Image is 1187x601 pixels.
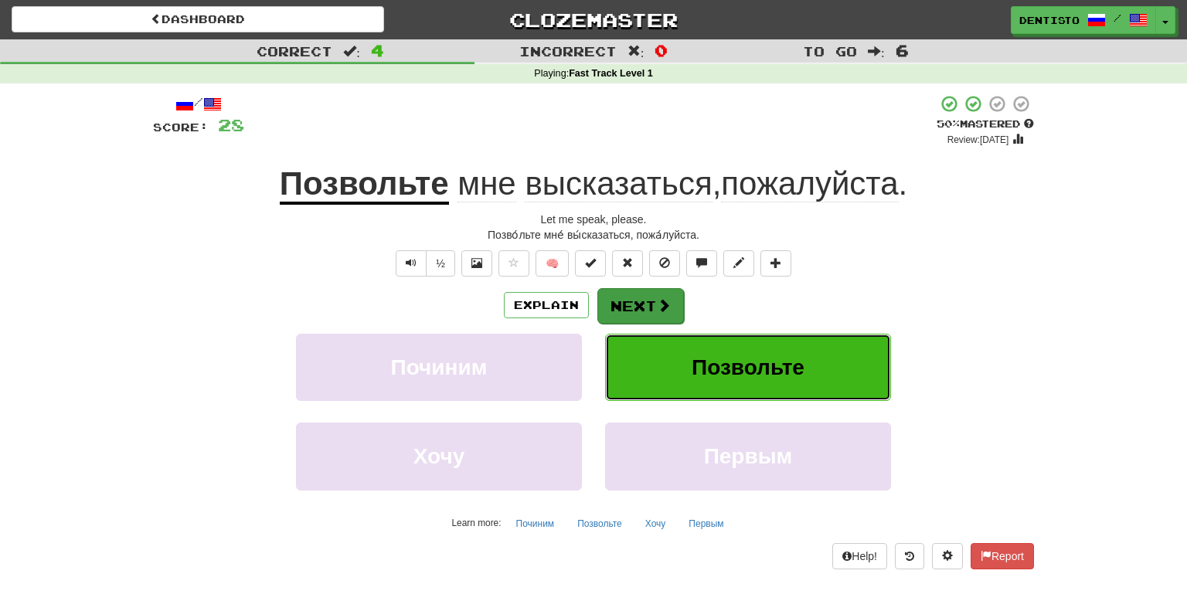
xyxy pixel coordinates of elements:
[655,41,668,59] span: 0
[153,212,1034,227] div: Let me speak, please.
[1011,6,1156,34] a: Dentisto /
[153,121,209,134] span: Score:
[947,134,1009,145] small: Review: [DATE]
[760,250,791,277] button: Add to collection (alt+a)
[803,43,857,59] span: To go
[536,250,569,277] button: 🧠
[723,250,754,277] button: Edit sentence (alt+d)
[612,250,643,277] button: Reset to 0% Mastered (alt+r)
[451,518,501,528] small: Learn more:
[413,444,465,468] span: Хочу
[1019,13,1080,27] span: Dentisto
[508,512,563,535] button: Починим
[391,355,488,379] span: Починим
[371,41,384,59] span: 4
[649,250,680,277] button: Ignore sentence (alt+i)
[605,423,891,490] button: Первым
[692,355,804,379] span: Позвольте
[519,43,617,59] span: Incorrect
[575,250,606,277] button: Set this sentence to 100% Mastered (alt+m)
[937,117,960,130] span: 50 %
[896,41,909,59] span: 6
[407,6,780,33] a: Clozemaster
[721,165,898,202] span: пожалуйста
[569,68,653,79] strong: Fast Track Level 1
[343,45,360,58] span: :
[628,45,645,58] span: :
[280,165,449,205] u: Позвольте
[895,543,924,569] button: Round history (alt+y)
[971,543,1034,569] button: Report
[457,165,515,202] span: мне
[686,250,717,277] button: Discuss sentence (alt+u)
[449,165,908,202] span: , .
[498,250,529,277] button: Favorite sentence (alt+f)
[153,227,1034,243] div: Позво́льте мне́ вы́сказаться, пожа́луйста.
[868,45,885,58] span: :
[296,423,582,490] button: Хочу
[637,512,675,535] button: Хочу
[393,250,455,277] div: Text-to-speech controls
[937,117,1034,131] div: Mastered
[680,512,732,535] button: Первым
[597,288,684,324] button: Next
[396,250,427,277] button: Play sentence audio (ctl+space)
[257,43,332,59] span: Correct
[525,165,712,202] span: высказаться
[12,6,384,32] a: Dashboard
[218,115,244,134] span: 28
[1114,12,1121,23] span: /
[605,334,891,401] button: Позвольте
[569,512,631,535] button: Позвольте
[296,334,582,401] button: Починим
[426,250,455,277] button: ½
[704,444,793,468] span: Первым
[461,250,492,277] button: Show image (alt+x)
[832,543,887,569] button: Help!
[153,94,244,114] div: /
[504,292,589,318] button: Explain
